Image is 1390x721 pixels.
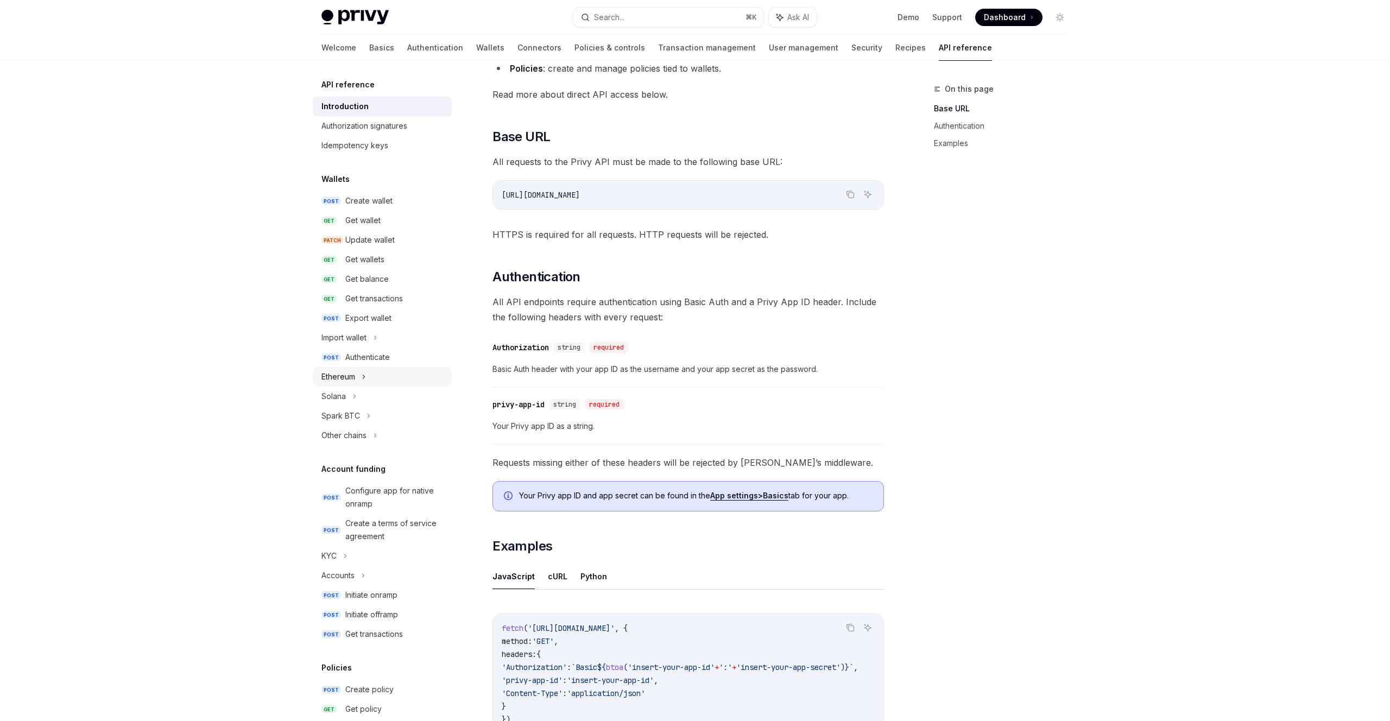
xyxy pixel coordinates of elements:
div: Get wallets [345,253,384,266]
a: GETGet policy [313,699,452,719]
button: Python [580,564,607,589]
div: Spark BTC [321,409,360,422]
span: Base URL [492,128,550,146]
div: Update wallet [345,233,395,246]
span: 'insert-your-app-id' [628,662,715,672]
a: Base URL [934,100,1077,117]
div: Ethereum [321,370,355,383]
span: On this page [945,83,994,96]
span: Dashboard [984,12,1026,23]
span: Your Privy app ID as a string. [492,420,884,433]
button: Toggle dark mode [1051,9,1069,26]
div: privy-app-id [492,399,545,410]
span: 'insert-your-app-secret' [736,662,841,672]
span: POST [321,630,341,638]
span: Read more about direct API access below. [492,87,884,102]
a: POSTAuthenticate [313,347,452,367]
span: POST [321,314,341,322]
span: HTTPS is required for all requests. HTTP requests will be rejected. [492,227,884,242]
a: GETGet wallet [313,211,452,230]
a: GETGet transactions [313,289,452,308]
span: POST [321,353,341,362]
span: PATCH [321,236,343,244]
div: Authorization [492,342,549,353]
span: : [567,662,571,672]
button: Ask AI [861,621,875,635]
a: POSTGet transactions [313,624,452,644]
a: Examples [934,135,1077,152]
span: headers: [502,649,536,659]
a: Wallets [476,35,504,61]
div: Create policy [345,683,394,696]
span: : [563,675,567,685]
div: Get balance [345,273,389,286]
span: ` [849,662,854,672]
span: ${ [597,662,606,672]
span: All API endpoints require authentication using Basic Auth and a Privy App ID header. Include the ... [492,294,884,325]
h5: API reference [321,78,375,91]
div: Idempotency keys [321,139,388,152]
div: Create a terms of service agreement [345,517,445,543]
span: ( [623,662,628,672]
h5: Policies [321,661,352,674]
span: POST [321,494,341,502]
span: 'Authorization' [502,662,567,672]
span: : [563,688,567,698]
a: PATCHUpdate wallet [313,230,452,250]
a: POSTInitiate onramp [313,585,452,605]
a: App settings>Basics [710,491,788,501]
div: required [589,342,628,353]
div: Get transactions [345,628,403,641]
div: Other chains [321,429,367,442]
a: Authorization signatures [313,116,452,136]
span: POST [321,197,341,205]
a: Security [851,35,882,61]
div: Introduction [321,100,369,113]
span: } [502,701,506,711]
span: ( [523,623,528,633]
svg: Info [504,491,515,502]
span: GET [321,295,337,303]
li: : create and manage policies tied to wallets. [492,61,884,76]
a: Transaction management [658,35,756,61]
div: Configure app for native onramp [345,484,445,510]
button: Ask AI [861,187,875,201]
span: ) [841,662,845,672]
span: GET [321,217,337,225]
span: , { [615,623,628,633]
a: POSTCreate policy [313,680,452,699]
a: Authentication [934,117,1077,135]
span: { [536,649,541,659]
a: Dashboard [975,9,1042,26]
a: POSTCreate a terms of service agreement [313,514,452,546]
strong: Basics [763,491,788,500]
div: Get policy [345,703,382,716]
button: Ask AI [769,8,817,27]
h5: Wallets [321,173,350,186]
div: Authorization signatures [321,119,407,132]
a: Welcome [321,35,356,61]
span: All requests to the Privy API must be made to the following base URL: [492,154,884,169]
a: Basics [369,35,394,61]
a: POSTExport wallet [313,308,452,328]
a: Connectors [517,35,561,61]
span: Authentication [492,268,580,286]
span: + [732,662,736,672]
button: JavaScript [492,564,535,589]
button: Copy the contents from the code block [843,621,857,635]
span: ⌘ K [745,13,757,22]
span: Ask AI [787,12,809,23]
span: string [558,343,580,352]
span: '[URL][DOMAIN_NAME]' [528,623,615,633]
div: KYC [321,549,337,562]
img: light logo [321,10,389,25]
span: Basic Auth header with your app ID as the username and your app secret as the password. [492,363,884,376]
a: API reference [939,35,992,61]
div: Get transactions [345,292,403,305]
span: 'insert-your-app-id' [567,675,654,685]
span: string [553,400,576,409]
span: GET [321,705,337,713]
span: POST [321,591,341,599]
span: [URL][DOMAIN_NAME] [502,190,580,200]
span: 'GET' [532,636,554,646]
